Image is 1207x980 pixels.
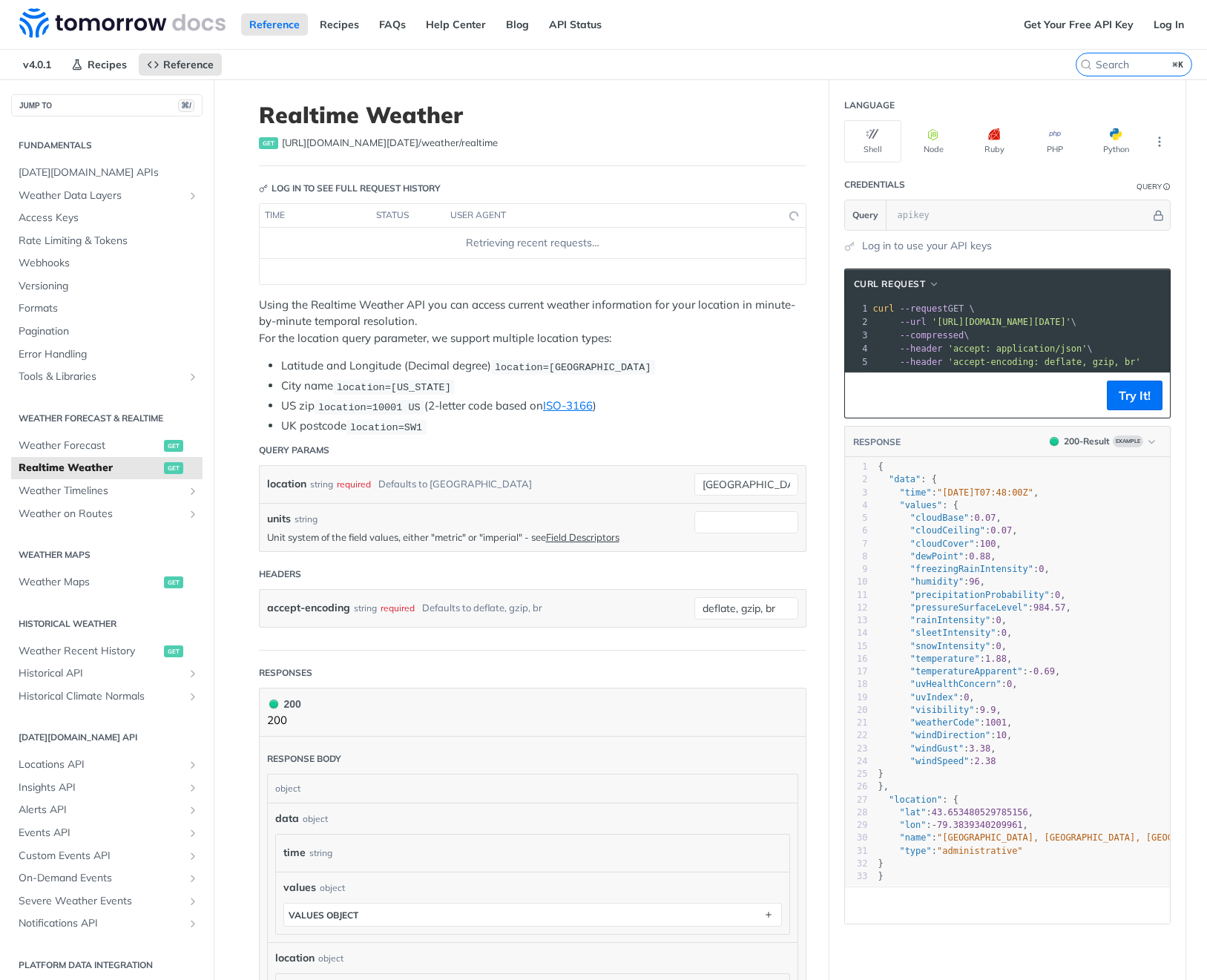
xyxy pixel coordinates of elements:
[900,343,943,354] span: --header
[910,551,964,562] span: "dewPoint"
[269,700,278,708] span: 200
[910,641,990,651] span: "snowIntensity"
[878,474,938,484] span: : {
[854,277,926,291] span: cURL Request
[878,551,996,562] span: : ,
[878,654,1013,664] span: : ,
[878,590,1066,600] span: : ,
[187,872,199,884] button: Show subpages for On-Demand Events
[259,137,278,149] span: get
[1050,437,1059,446] span: 200
[267,696,301,712] div: 200
[187,827,199,839] button: Show subpages for Events API
[878,781,889,792] span: },
[844,178,905,191] div: Credentials
[878,756,996,766] span: :
[187,759,199,771] button: Show subpages for Locations API
[1055,590,1060,600] span: 0
[878,795,958,805] span: : {
[11,230,203,252] a: Rate Limiting & Tokens
[541,13,610,36] a: API Status
[862,238,992,254] a: Log in to use your API keys
[852,384,873,407] button: Copy to clipboard
[878,769,884,779] span: }
[1113,435,1143,447] span: Example
[966,120,1023,162] button: Ruby
[910,602,1028,613] span: "pressureSurfaceLevel"
[1033,602,1065,613] span: 984.57
[890,200,1151,230] input: apikey
[259,666,312,680] div: Responses
[910,564,1033,574] span: "freezingRainIntensity"
[318,401,421,412] span: location=10001 US
[910,743,964,754] span: "windGust"
[985,717,1007,728] span: 1001
[19,894,183,909] span: Severe Weather Events
[878,525,1018,536] span: : ,
[259,297,806,347] p: Using the Realtime Weather API you can access current weather information for your location in mi...
[878,628,1013,638] span: : ,
[354,597,377,619] div: string
[11,320,203,343] a: Pagination
[187,918,199,930] button: Show subpages for Notifications API
[310,473,333,495] div: string
[139,53,222,76] a: Reference
[11,139,203,152] h2: Fundamentals
[845,589,868,602] div: 11
[932,317,1071,327] span: '[URL][DOMAIN_NAME][DATE]'
[88,58,127,71] span: Recipes
[845,780,868,793] div: 26
[19,369,183,384] span: Tools & Libraries
[910,666,1023,677] span: "temperatureApparent"
[187,691,199,703] button: Show subpages for Historical Climate Normals
[164,440,183,452] span: get
[1042,434,1162,449] button: 200200-ResultExample
[19,871,183,886] span: On-Demand Events
[309,842,332,864] div: string
[281,378,806,395] li: City name
[1016,13,1142,36] a: Get Your Free API Key
[845,473,868,486] div: 2
[19,689,183,704] span: Historical Climate Normals
[985,654,1007,664] span: 1.88
[267,530,687,544] p: Unit system of the field values, either "metric" or "imperial" - see
[899,820,926,830] span: "lon"
[418,13,494,36] a: Help Center
[178,99,194,112] span: ⌘/
[990,525,1012,536] span: 0.07
[969,743,990,754] span: 3.38
[1107,381,1162,410] button: Try It!
[265,235,799,251] div: Retrieving recent requests…
[19,916,183,931] span: Notifications API
[845,794,868,806] div: 27
[969,551,990,562] span: 0.88
[11,457,203,479] a: Realtime Weatherget
[845,342,870,355] div: 4
[164,576,183,588] span: get
[11,435,203,457] a: Weather Forecastget
[845,743,868,755] div: 23
[241,13,308,36] a: Reference
[543,398,593,412] a: ISO-3166
[899,807,926,818] span: "lat"
[980,539,996,549] span: 100
[11,343,203,366] a: Error Handling
[878,539,1002,549] span: : ,
[259,102,806,128] h1: Realtime Weather
[845,524,868,537] div: 6
[1080,59,1092,70] svg: Search
[996,730,1006,740] span: 10
[910,615,990,625] span: "rainIntensity"
[845,576,868,588] div: 10
[19,324,199,339] span: Pagination
[1027,120,1084,162] button: PHP
[187,508,199,520] button: Show subpages for Weather on Routes
[267,473,306,495] label: location
[852,435,901,450] button: RESPONSE
[996,641,1001,651] span: 0
[845,550,868,563] div: 8
[187,371,199,383] button: Show subpages for Tools & Libraries
[19,507,183,522] span: Weather on Routes
[1137,181,1171,192] div: QueryInformation
[900,357,943,367] span: --header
